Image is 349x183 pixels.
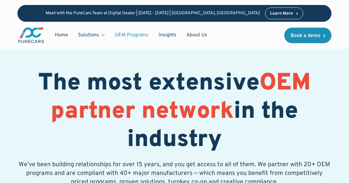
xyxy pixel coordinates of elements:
h1: The most extensive in the industry [17,70,332,155]
div: Solutions [73,29,110,41]
p: Meet with the PureCars Team at Digital Dealer | [DATE] - [DATE] | [GEOGRAPHIC_DATA], [GEOGRAPHIC_... [46,11,260,16]
img: purecars logo [17,27,45,44]
span: OEM partner network [51,69,311,127]
a: Learn More [265,7,304,19]
a: Insights [154,29,181,41]
div: Solutions [78,32,99,39]
a: OEM Programs [110,29,154,41]
div: Book a demo [291,33,320,38]
a: main [17,27,45,44]
a: About Us [181,29,212,41]
a: Book a demo [284,28,332,43]
a: Home [50,29,73,41]
div: Learn More [270,11,293,16]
